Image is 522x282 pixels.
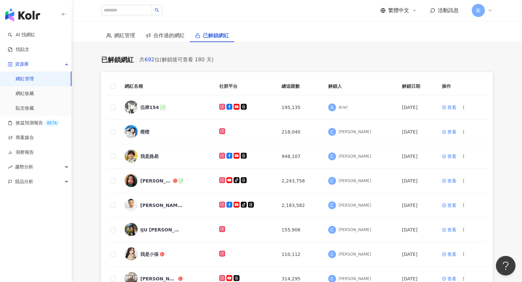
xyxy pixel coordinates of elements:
[339,178,371,184] div: [PERSON_NAME]
[447,202,456,209] div: 查看
[276,77,323,95] th: 總追蹤數
[447,153,456,160] div: 查看
[339,154,371,159] div: [PERSON_NAME]
[397,144,437,169] td: [DATE]
[16,76,34,82] a: 網紅管理
[397,95,437,120] td: [DATE]
[125,174,138,187] img: KOL Avatar
[16,105,34,112] a: 貼文收藏
[339,105,347,110] div: Ariel
[276,95,323,120] td: 195,135
[476,7,481,14] span: 新
[8,120,59,126] a: 效益預測報告BETA
[15,160,33,174] span: 趨勢分析
[339,129,371,135] div: [PERSON_NAME]
[8,165,12,169] span: rise
[330,153,334,160] span: C
[442,104,456,111] a: 查看
[276,169,323,193] td: 2,243,758
[442,226,456,233] a: 查看
[125,247,138,260] img: KOL Avatar
[214,77,276,95] th: 社群平台
[125,125,138,138] img: KOL Avatar
[339,227,371,233] div: [PERSON_NAME]
[125,101,138,114] img: KOL Avatar
[447,251,456,258] div: 查看
[447,177,456,184] div: 查看
[496,256,515,275] iframe: Help Scout Beacon - Open
[442,202,456,209] a: 查看
[397,218,437,242] td: [DATE]
[276,218,323,242] td: 155,906
[330,251,334,258] span: C
[397,242,437,267] td: [DATE]
[114,31,135,39] span: 網紅管理
[8,32,35,38] a: searchAI 找網紅
[155,8,159,12] span: search
[125,223,138,236] img: KOL Avatar
[140,227,183,233] div: IJU [PERSON_NAME]往常
[101,55,134,64] div: 已解鎖網紅
[437,77,487,95] th: 操作
[119,77,214,95] th: 網紅名稱
[330,202,334,209] span: C
[140,275,177,282] div: [PERSON_NAME]
[276,193,323,218] td: 2,183,582
[442,177,456,184] a: 查看
[330,104,334,111] span: A
[5,8,40,22] img: logo
[140,104,159,111] div: 伍肆154
[125,149,138,163] img: KOL Avatar
[442,153,456,160] a: 查看
[397,193,437,218] td: [DATE]
[438,7,459,13] span: 活動訊息
[15,57,29,71] span: 資源庫
[8,134,34,141] a: 商案媒合
[388,7,409,14] span: 繁體中文
[15,174,33,189] span: 競品分析
[442,128,456,135] a: 查看
[330,177,334,184] span: C
[339,252,371,257] div: [PERSON_NAME]
[397,169,437,193] td: [DATE]
[16,90,34,97] a: 網紅收藏
[145,56,155,63] span: 692
[140,251,159,258] div: 我是小張
[140,178,172,184] div: [PERSON_NAME]
[339,203,371,208] div: [PERSON_NAME]
[140,129,149,135] div: 橙橙
[8,149,34,156] a: 洞察報告
[276,242,323,267] td: 110,112
[276,144,323,169] td: 948,107
[339,276,371,282] div: [PERSON_NAME]
[330,128,334,135] span: C
[330,226,334,233] span: C
[125,198,138,211] img: KOL Avatar
[447,226,456,233] div: 查看
[323,77,397,95] th: 解鎖人
[203,31,229,39] span: 已解鎖網紅
[153,31,185,39] span: 合作過的網紅
[447,128,456,135] div: 查看
[442,251,456,258] a: 查看
[139,55,214,64] div: 共 位 (解鎖後可查看 180 天)
[140,153,159,160] div: 我是路易
[140,202,183,209] div: [PERSON_NAME]
[397,77,437,95] th: 解鎖日期
[447,104,456,111] div: 查看
[276,120,323,144] td: 218,040
[397,120,437,144] td: [DATE]
[8,46,29,53] a: 找貼文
